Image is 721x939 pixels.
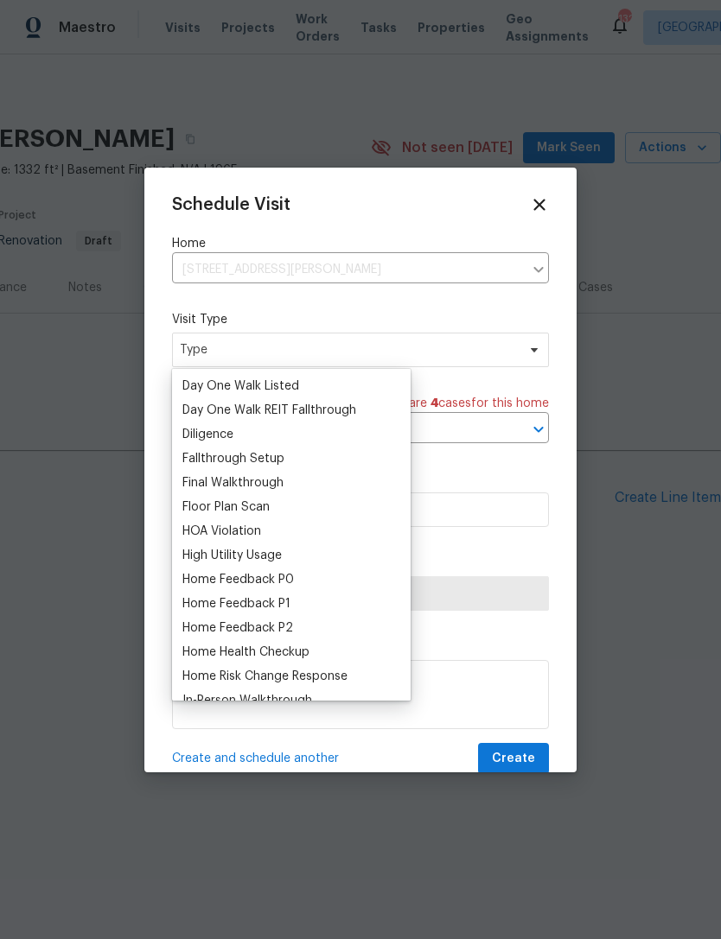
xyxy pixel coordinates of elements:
div: Diligence [182,426,233,443]
div: Day One Walk Listed [182,378,299,395]
div: Home Risk Change Response [182,668,348,685]
div: Floor Plan Scan [182,498,270,516]
div: High Utility Usage [182,547,282,564]
span: Type [180,341,516,358]
div: Fallthrough Setup [182,450,284,467]
div: Home Health Checkup [182,644,309,661]
div: Day One Walk REIT Fallthrough [182,402,356,419]
label: Home [172,235,549,252]
div: Home Feedback P0 [182,571,294,588]
span: Create [492,748,535,770]
span: 4 [431,397,438,409]
div: Home Feedback P2 [182,619,293,637]
label: Visit Type [172,311,549,328]
div: Final Walkthrough [182,474,284,492]
div: HOA Violation [182,523,261,540]
input: Enter in an address [172,257,523,283]
button: Open [526,417,551,441]
span: Schedule Visit [172,196,290,213]
span: There are case s for this home [376,395,549,412]
span: Close [530,195,549,214]
button: Create [478,743,549,775]
div: Home Feedback P1 [182,595,290,612]
span: Create and schedule another [172,750,339,767]
div: In-Person Walkthrough [182,692,312,709]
